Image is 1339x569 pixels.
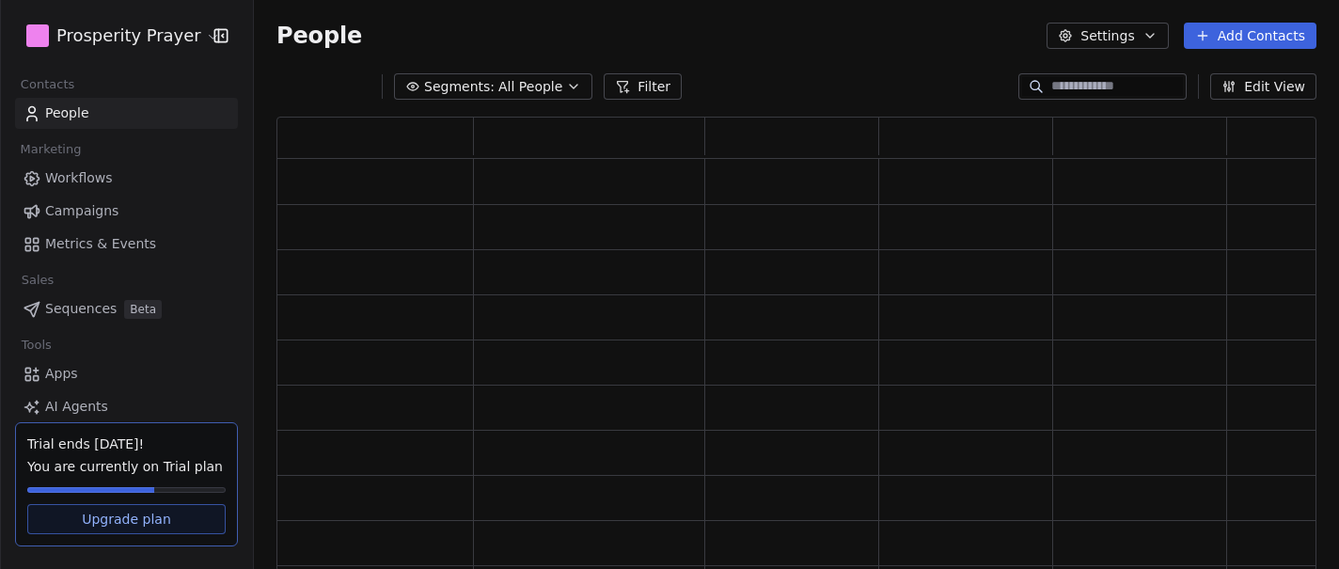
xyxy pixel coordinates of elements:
span: People [45,103,89,123]
span: Segments: [424,77,495,97]
span: Marketing [12,135,89,164]
span: Upgrade plan [82,510,171,529]
div: Trial ends [DATE]! [27,435,226,453]
span: Contacts [12,71,83,99]
span: You are currently on Trial plan [27,457,226,476]
span: Workflows [45,168,113,188]
a: People [15,98,238,129]
button: Settings [1047,23,1168,49]
span: Apps [45,364,78,384]
a: AI Agents [15,391,238,422]
span: Tools [13,331,59,359]
span: Prosperity Prayer [56,24,201,48]
span: AI Agents [45,397,108,417]
span: Campaigns [45,201,118,221]
span: Sequences [45,299,117,319]
a: Apps [15,358,238,389]
button: Add Contacts [1184,23,1316,49]
a: SequencesBeta [15,293,238,324]
button: Filter [604,73,682,100]
a: Campaigns [15,196,238,227]
span: All People [498,77,562,97]
a: Workflows [15,163,238,194]
a: Upgrade plan [27,504,226,534]
span: People [276,22,362,50]
a: Metrics & Events [15,229,238,260]
span: Metrics & Events [45,234,156,254]
button: Prosperity Prayer [23,20,200,52]
button: Edit View [1210,73,1316,100]
span: Beta [124,300,162,319]
span: Sales [13,266,62,294]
